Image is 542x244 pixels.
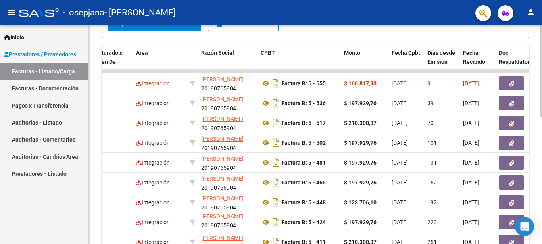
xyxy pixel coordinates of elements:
[392,120,408,126] span: [DATE]
[463,179,479,186] span: [DATE]
[201,156,244,162] span: [PERSON_NAME]
[136,199,170,206] span: Integración
[463,140,479,146] span: [DATE]
[215,20,272,27] span: Borrar Filtros
[463,80,479,86] span: [DATE]
[271,196,281,209] i: Descargar documento
[392,159,408,166] span: [DATE]
[392,80,408,86] span: [DATE]
[92,50,122,65] span: Facturado x Orden De
[133,44,186,79] datatable-header-cell: Area
[281,100,326,106] strong: Factura B: 5 - 536
[281,120,326,126] strong: Factura B: 5 - 517
[104,4,176,21] span: - [PERSON_NAME]
[136,140,170,146] span: Integración
[344,50,360,56] span: Monto
[261,50,275,56] span: CPBT
[201,194,254,211] div: 20190765904
[427,219,437,225] span: 223
[344,120,377,126] strong: $ 210.300,37
[136,219,170,225] span: Integración
[4,33,24,42] span: Inicio
[427,50,455,65] span: Días desde Emisión
[427,159,437,166] span: 131
[281,199,326,206] strong: Factura B: 5 - 448
[344,219,377,225] strong: $ 197.929,76
[201,76,244,83] span: [PERSON_NAME]
[463,199,479,206] span: [DATE]
[281,179,326,186] strong: Factura B: 5 - 465
[201,195,244,202] span: [PERSON_NAME]
[344,159,377,166] strong: $ 197.929,76
[344,199,377,206] strong: $ 123.706,10
[136,159,170,166] span: Integración
[463,159,479,166] span: [DATE]
[281,219,326,225] strong: Factura B: 5 - 424
[281,140,326,146] strong: Factura B: 5 - 502
[271,117,281,129] i: Descargar documento
[115,20,194,27] span: Buscar Comprobante
[136,179,170,186] span: Integración
[463,120,479,126] span: [DATE]
[392,50,420,56] span: Fecha Cpbt
[271,136,281,149] i: Descargar documento
[427,120,434,126] span: 70
[515,217,534,236] div: Open Intercom Messenger
[392,179,408,186] span: [DATE]
[136,100,170,106] span: Integración
[344,100,377,106] strong: $ 197.929,76
[201,154,254,171] div: 20190765904
[427,140,437,146] span: 101
[201,134,254,151] div: 20190765904
[392,199,408,206] span: [DATE]
[388,44,424,79] datatable-header-cell: Fecha Cpbt
[424,44,460,79] datatable-header-cell: Días desde Emisión
[258,44,341,79] datatable-header-cell: CPBT
[271,77,281,90] i: Descargar documento
[427,179,437,186] span: 162
[198,44,258,79] datatable-header-cell: Razón Social
[344,179,377,186] strong: $ 197.929,76
[271,176,281,189] i: Descargar documento
[136,120,170,126] span: Integración
[271,216,281,229] i: Descargar documento
[201,50,234,56] span: Razón Social
[463,219,479,225] span: [DATE]
[201,213,254,230] div: 20190765904
[201,95,254,111] div: 20190765904
[460,44,496,79] datatable-header-cell: Fecha Recibido
[136,80,170,86] span: Integración
[463,50,485,65] span: Fecha Recibido
[427,199,437,206] span: 192
[201,136,244,142] span: [PERSON_NAME]
[89,44,133,79] datatable-header-cell: Facturado x Orden De
[344,80,377,86] strong: $ 160.817,93
[344,140,377,146] strong: $ 197.929,76
[201,175,244,182] span: [PERSON_NAME]
[427,80,431,86] span: 9
[6,8,16,17] mat-icon: menu
[4,50,76,59] span: Prestadores / Proveedores
[281,80,326,86] strong: Factura B: 5 - 555
[341,44,388,79] datatable-header-cell: Monto
[136,50,148,56] span: Area
[201,96,244,102] span: [PERSON_NAME]
[201,75,254,92] div: 20190765904
[271,97,281,110] i: Descargar documento
[392,140,408,146] span: [DATE]
[392,219,408,225] span: [DATE]
[201,116,244,122] span: [PERSON_NAME]
[392,100,408,106] span: [DATE]
[271,156,281,169] i: Descargar documento
[427,100,434,106] span: 39
[281,159,326,166] strong: Factura B: 5 - 481
[526,8,536,17] mat-icon: person
[463,100,479,106] span: [DATE]
[63,4,104,21] span: - osepjana
[499,50,534,65] span: Doc Respaldatoria
[201,235,244,241] span: [PERSON_NAME]
[201,213,244,219] span: [PERSON_NAME]
[201,115,254,131] div: 20190765904
[201,174,254,191] div: 20190765904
